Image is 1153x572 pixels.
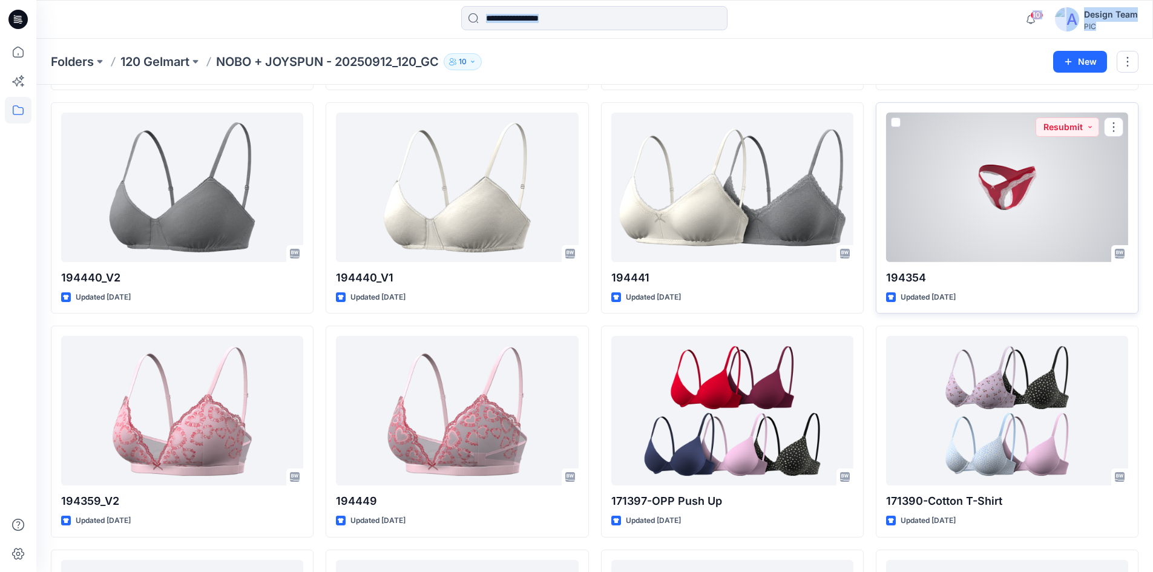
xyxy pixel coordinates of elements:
button: New [1053,51,1107,73]
p: Updated [DATE] [901,291,956,304]
a: 194440_V2 [61,113,303,262]
p: 194440_V2 [61,269,303,286]
p: Updated [DATE] [626,291,681,304]
p: Updated [DATE] [76,514,131,527]
a: 194440_V1 [336,113,578,262]
span: 10 [1030,10,1043,20]
a: 120 Gelmart [120,53,189,70]
button: 10 [444,53,482,70]
p: Updated [DATE] [626,514,681,527]
p: 10 [459,55,467,68]
img: avatar [1055,7,1079,31]
p: Updated [DATE] [350,514,406,527]
p: 194441 [611,269,853,286]
a: 171390-Cotton T-Shirt [886,336,1128,485]
p: Updated [DATE] [76,291,131,304]
p: 171397-OPP Push Up [611,493,853,510]
p: 194359_V2 [61,493,303,510]
a: 194449 [336,336,578,485]
a: 194359_V2 [61,336,303,485]
div: Design Team [1084,7,1138,22]
p: 194354 [886,269,1128,286]
p: 171390-Cotton T-Shirt [886,493,1128,510]
p: NOBO + JOYSPUN - 20250912_120_GC [216,53,439,70]
div: PIC [1084,22,1138,31]
a: 171397-OPP Push Up [611,336,853,485]
a: 194354 [886,113,1128,262]
a: 194441 [611,113,853,262]
a: Folders [51,53,94,70]
p: Updated [DATE] [901,514,956,527]
p: 194449 [336,493,578,510]
p: Updated [DATE] [350,291,406,304]
p: 194440_V1 [336,269,578,286]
